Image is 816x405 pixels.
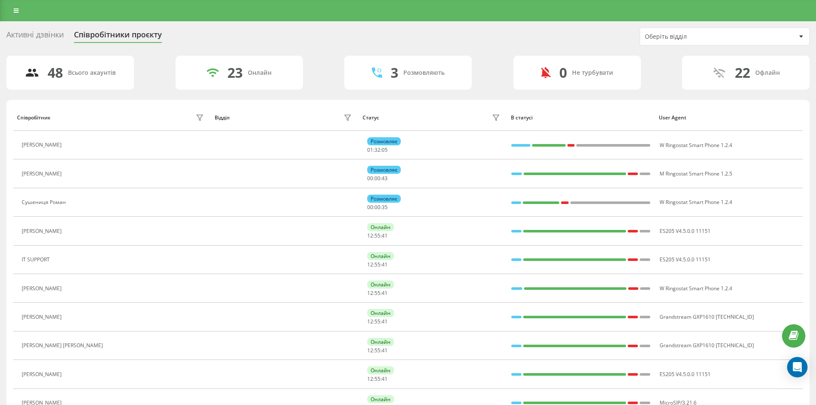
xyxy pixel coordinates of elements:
span: 35 [382,204,388,211]
div: Активні дзвінки [6,30,64,43]
div: Розмовляє [367,166,401,174]
div: User Agent [659,115,799,121]
div: Open Intercom Messenger [787,357,807,377]
div: IT SUPPORT [22,257,52,263]
span: Grandstream GXP1610 [TECHNICAL_ID] [660,313,754,320]
div: Онлайн [248,69,272,76]
span: 00 [367,204,373,211]
div: [PERSON_NAME] [22,286,64,292]
div: В статусі [511,115,651,121]
span: ES205 V4.5.0.0 11151 [660,256,711,263]
div: Онлайн [367,338,394,346]
span: 55 [374,289,380,297]
span: W Ringostat Smart Phone 1.2.4 [660,198,732,206]
span: 41 [382,375,388,382]
div: 3 [391,65,398,81]
div: Всього акаунтів [68,69,116,76]
div: [PERSON_NAME] [22,171,64,177]
span: 41 [382,318,388,325]
span: 12 [367,375,373,382]
span: 01 [367,146,373,153]
div: Не турбувати [572,69,613,76]
div: Офлайн [755,69,780,76]
div: Сушениця Роман [22,199,68,205]
span: 12 [367,347,373,354]
div: Онлайн [367,223,394,231]
div: : : [367,233,388,239]
div: : : [367,176,388,181]
span: 55 [374,232,380,239]
span: 43 [382,175,388,182]
div: Розмовляє [367,195,401,203]
span: 55 [374,318,380,325]
span: 00 [374,175,380,182]
span: 12 [367,318,373,325]
span: 12 [367,289,373,297]
div: 23 [227,65,243,81]
span: W Ringostat Smart Phone 1.2.4 [660,142,732,149]
span: M Ringostat Smart Phone 1.2.5 [660,170,732,177]
div: : : [367,147,388,153]
div: : : [367,290,388,296]
div: Статус [363,115,379,121]
span: 55 [374,261,380,268]
div: : : [367,204,388,210]
div: Співробітник [17,115,51,121]
div: [PERSON_NAME] [22,371,64,377]
div: [PERSON_NAME] [22,142,64,148]
div: [PERSON_NAME] [22,228,64,234]
span: 55 [374,347,380,354]
div: Розмовляє [367,137,401,145]
div: Оберіть відділ [645,33,746,40]
div: Онлайн [367,366,394,374]
span: 05 [382,146,388,153]
div: : : [367,262,388,268]
div: : : [367,348,388,354]
span: 41 [382,289,388,297]
span: 41 [382,261,388,268]
div: [PERSON_NAME] [PERSON_NAME] [22,343,105,348]
div: 48 [48,65,63,81]
div: Розмовляють [403,69,445,76]
div: Онлайн [367,395,394,403]
div: [PERSON_NAME] [22,314,64,320]
span: 00 [367,175,373,182]
span: 41 [382,232,388,239]
span: 00 [374,204,380,211]
div: Онлайн [367,280,394,289]
div: Онлайн [367,252,394,260]
span: Grandstream GXP1610 [TECHNICAL_ID] [660,342,754,349]
div: Онлайн [367,309,394,317]
div: : : [367,319,388,325]
span: 41 [382,347,388,354]
div: Відділ [215,115,229,121]
span: 55 [374,375,380,382]
span: 32 [374,146,380,153]
span: 12 [367,232,373,239]
span: 12 [367,261,373,268]
div: : : [367,376,388,382]
div: 0 [559,65,567,81]
div: 22 [735,65,750,81]
span: ES205 V4.5.0.0 11151 [660,227,711,235]
span: ES205 V4.5.0.0 11151 [660,371,711,378]
span: W Ringostat Smart Phone 1.2.4 [660,285,732,292]
div: Співробітники проєкту [74,30,162,43]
